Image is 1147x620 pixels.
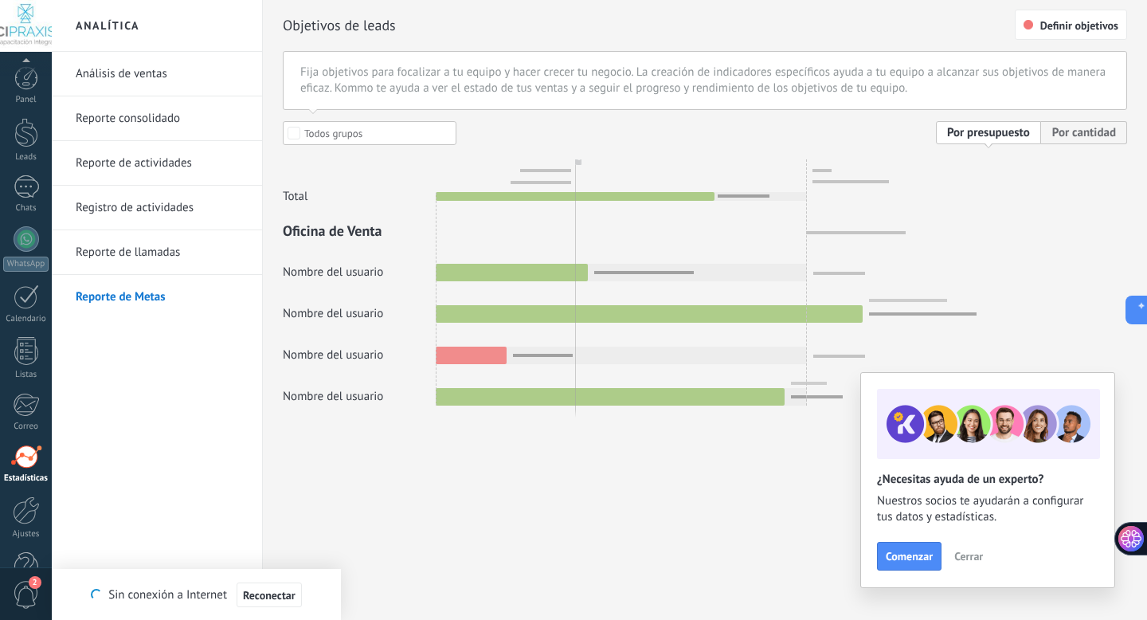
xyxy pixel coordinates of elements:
h2: ¿Necesitas ayuda de un experto? [877,472,1098,487]
button: Definir objetivos [1015,10,1127,40]
div: Ajustes [3,529,49,540]
button: Cerrar [947,544,990,568]
div: Leads [3,152,49,163]
button: Comenzar [877,542,941,571]
span: Comenzar [886,551,933,562]
span: 2 [29,576,41,589]
h2: Objetivos de leads [283,10,1015,41]
li: Registro de actividades [52,186,262,230]
div: Correo [3,422,49,432]
span: Reconectar [243,590,296,601]
div: Listas [3,370,49,380]
a: Definir objetivos [1015,17,1127,32]
li: Reporte de actividades [52,141,262,186]
span: Definir objetivos [1040,20,1118,31]
div: Panel [3,95,49,105]
div: Fija objetivos para focalizar a tu equipo y hacer crecer tu negocio. La creación de indicadores e... [283,51,1127,110]
span: Nuestros socios te ayudarán a configurar tus datos y estadísticas. [877,493,1098,525]
div: WhatsApp [3,257,49,272]
div: Chats [3,203,49,214]
a: Registro de actividades [76,186,246,230]
span: Cerrar [954,551,983,562]
li: Reporte de Metas [52,275,262,319]
div: Sin conexión a Internet [91,582,301,608]
a: Reporte consolidado [76,96,246,141]
li: Análisis de ventas [52,52,262,96]
a: Reporte de Metas [76,275,246,320]
div: Estadísticas [3,473,49,484]
div: Calendario [3,314,49,324]
a: Análisis de ventas [76,52,246,96]
a: Reporte de llamadas [76,230,246,275]
a: Reporte de actividades [76,141,246,186]
li: Reporte de llamadas [52,230,262,275]
button: Reconectar [237,583,302,608]
li: Reporte consolidado [52,96,262,141]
